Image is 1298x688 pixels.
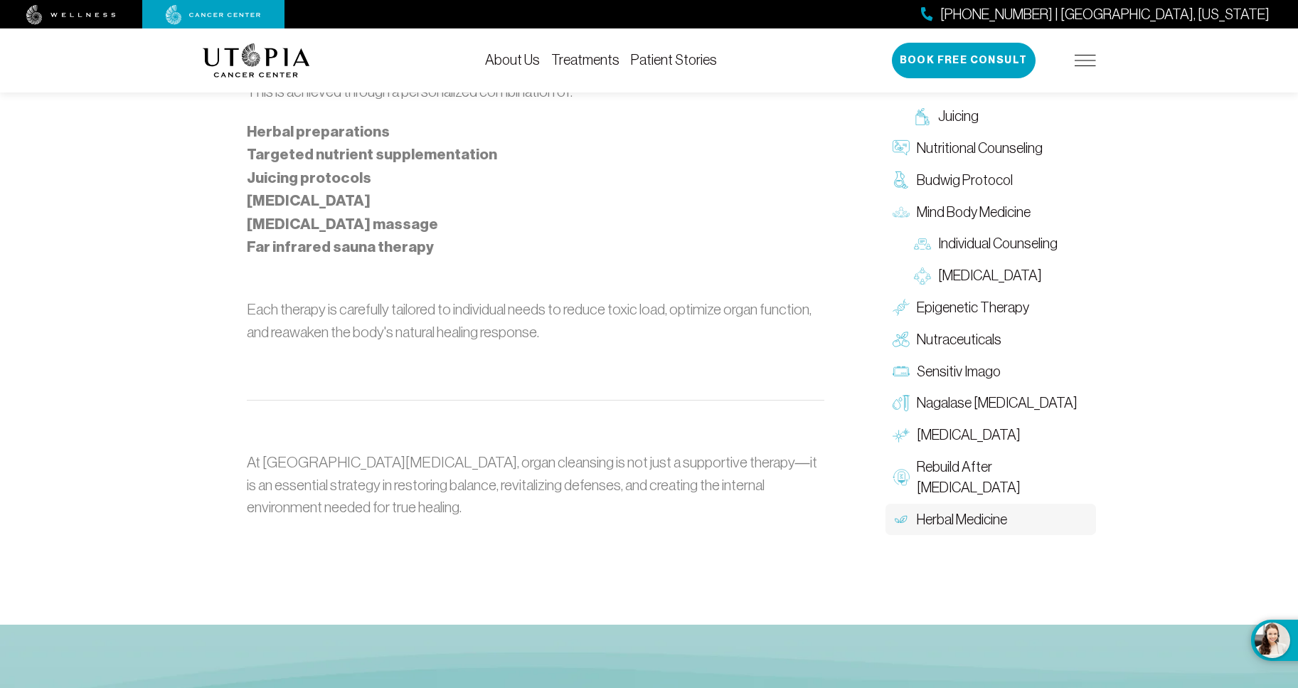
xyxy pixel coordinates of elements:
[907,260,1096,292] a: [MEDICAL_DATA]
[921,4,1270,25] a: [PHONE_NUMBER] | [GEOGRAPHIC_DATA], [US_STATE]
[917,297,1029,318] span: Epigenetic Therapy
[247,122,390,141] strong: Herbal preparations
[938,107,979,127] span: Juicing
[893,140,910,157] img: Nutritional Counseling
[893,469,910,486] img: Rebuild After Chemo
[551,52,619,68] a: Treatments
[26,5,116,25] img: wellness
[917,425,1021,446] span: [MEDICAL_DATA]
[885,451,1096,504] a: Rebuild After [MEDICAL_DATA]
[917,138,1043,159] span: Nutritional Counseling
[914,268,931,285] img: Group Therapy
[247,215,438,233] strong: [MEDICAL_DATA] massage
[893,363,910,380] img: Sensitiv Imago
[917,509,1007,530] span: Herbal Medicine
[247,191,371,210] strong: [MEDICAL_DATA]
[893,203,910,221] img: Mind Body Medicine
[203,43,310,78] img: logo
[917,393,1078,414] span: Nagalase [MEDICAL_DATA]
[893,332,910,349] img: Nutraceuticals
[917,202,1031,223] span: Mind Body Medicine
[885,292,1096,324] a: Epigenetic Therapy
[885,164,1096,196] a: Budwig Protocol
[885,504,1096,536] a: Herbal Medicine
[940,4,1270,25] span: [PHONE_NUMBER] | [GEOGRAPHIC_DATA], [US_STATE]
[166,5,261,25] img: cancer center
[885,420,1096,452] a: [MEDICAL_DATA]
[893,395,910,412] img: Nagalase Blood Test
[907,228,1096,260] a: Individual Counseling
[247,169,371,187] strong: Juicing protocols
[938,266,1042,287] span: [MEDICAL_DATA]
[893,300,910,317] img: Epigenetic Therapy
[885,356,1096,388] a: Sensitiv Imago
[885,388,1096,420] a: Nagalase [MEDICAL_DATA]
[247,451,824,519] p: At [GEOGRAPHIC_DATA][MEDICAL_DATA], organ cleansing is not just a supportive therapy—it is an ess...
[1075,55,1096,66] img: icon-hamburger
[917,457,1089,498] span: Rebuild After [MEDICAL_DATA]
[885,196,1096,228] a: Mind Body Medicine
[885,324,1096,356] a: Nutraceuticals
[914,108,931,125] img: Juicing
[893,172,910,189] img: Budwig Protocol
[893,511,910,528] img: Herbal Medicine
[914,235,931,253] img: Individual Counseling
[247,298,824,343] p: Each therapy is carefully tailored to individual needs to reduce toxic load, optimize organ funct...
[631,52,717,68] a: Patient Stories
[892,43,1036,78] button: Book Free Consult
[247,238,434,256] strong: Far infrared sauna therapy
[247,145,497,164] strong: Targeted nutrient supplementation
[893,427,910,444] img: Hyperthermia
[917,170,1013,191] span: Budwig Protocol
[907,101,1096,133] a: Juicing
[938,234,1058,255] span: Individual Counseling
[917,329,1001,350] span: Nutraceuticals
[885,132,1096,164] a: Nutritional Counseling
[917,361,1001,382] span: Sensitiv Imago
[485,52,540,68] a: About Us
